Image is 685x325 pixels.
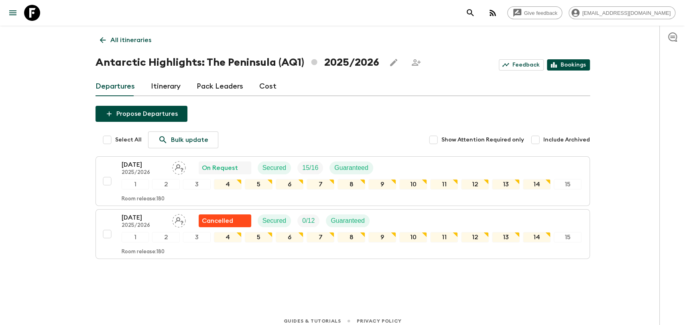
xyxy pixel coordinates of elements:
[276,179,303,190] div: 6
[96,77,135,96] a: Departures
[554,232,581,242] div: 15
[462,5,478,21] button: search adventures
[96,156,590,206] button: [DATE]2025/2026Assign pack leaderOn RequestSecuredTrip FillGuaranteed123456789101112131415Room re...
[152,232,180,242] div: 2
[110,35,151,45] p: All itineraries
[214,232,242,242] div: 4
[302,163,318,173] p: 15 / 16
[399,179,427,190] div: 10
[151,77,181,96] a: Itinerary
[297,161,323,174] div: Trip Fill
[554,179,581,190] div: 15
[430,232,458,242] div: 11
[430,179,458,190] div: 11
[520,10,562,16] span: Give feedback
[492,179,520,190] div: 13
[172,216,186,223] span: Assign pack leader
[368,179,396,190] div: 9
[183,179,211,190] div: 3
[199,214,251,227] div: Flash Pack cancellation
[523,232,551,242] div: 14
[96,209,590,259] button: [DATE]2025/2026Assign pack leaderFlash Pack cancellationSecuredTrip FillGuaranteed123456789101112...
[399,232,427,242] div: 10
[578,10,675,16] span: [EMAIL_ADDRESS][DOMAIN_NAME]
[183,232,211,242] div: 3
[337,232,365,242] div: 8
[258,214,291,227] div: Secured
[547,59,590,71] a: Bookings
[202,216,233,226] p: Cancelled
[122,196,165,202] p: Room release: 180
[214,179,242,190] div: 4
[202,163,238,173] p: On Request
[259,77,276,96] a: Cost
[569,6,675,19] div: [EMAIL_ADDRESS][DOMAIN_NAME]
[492,232,520,242] div: 13
[302,216,315,226] p: 0 / 12
[122,160,166,170] p: [DATE]
[262,163,287,173] p: Secured
[172,164,186,170] span: Assign pack leader
[543,136,590,144] span: Include Archived
[122,249,165,255] p: Room release: 180
[499,59,544,71] a: Feedback
[96,106,187,122] button: Propose Departures
[368,232,396,242] div: 9
[115,136,142,144] span: Select All
[5,5,21,21] button: menu
[122,170,166,176] p: 2025/2026
[461,232,489,242] div: 12
[461,179,489,190] div: 12
[245,232,272,242] div: 5
[96,55,379,71] h1: Antarctic Highlights: The Peninsula (AQ1) 2025/2026
[262,216,287,226] p: Secured
[507,6,562,19] a: Give feedback
[307,179,334,190] div: 7
[122,213,166,222] p: [DATE]
[152,179,180,190] div: 2
[96,32,156,48] a: All itineraries
[171,135,208,145] p: Bulk update
[297,214,319,227] div: Trip Fill
[122,179,149,190] div: 1
[122,232,149,242] div: 1
[523,179,551,190] div: 14
[386,55,402,71] button: Edit this itinerary
[148,131,218,148] a: Bulk update
[258,161,291,174] div: Secured
[276,232,303,242] div: 6
[245,179,272,190] div: 5
[334,163,368,173] p: Guaranteed
[307,232,334,242] div: 7
[197,77,243,96] a: Pack Leaders
[441,136,524,144] span: Show Attention Required only
[122,222,166,229] p: 2025/2026
[408,55,424,71] span: Share this itinerary
[331,216,365,226] p: Guaranteed
[337,179,365,190] div: 8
